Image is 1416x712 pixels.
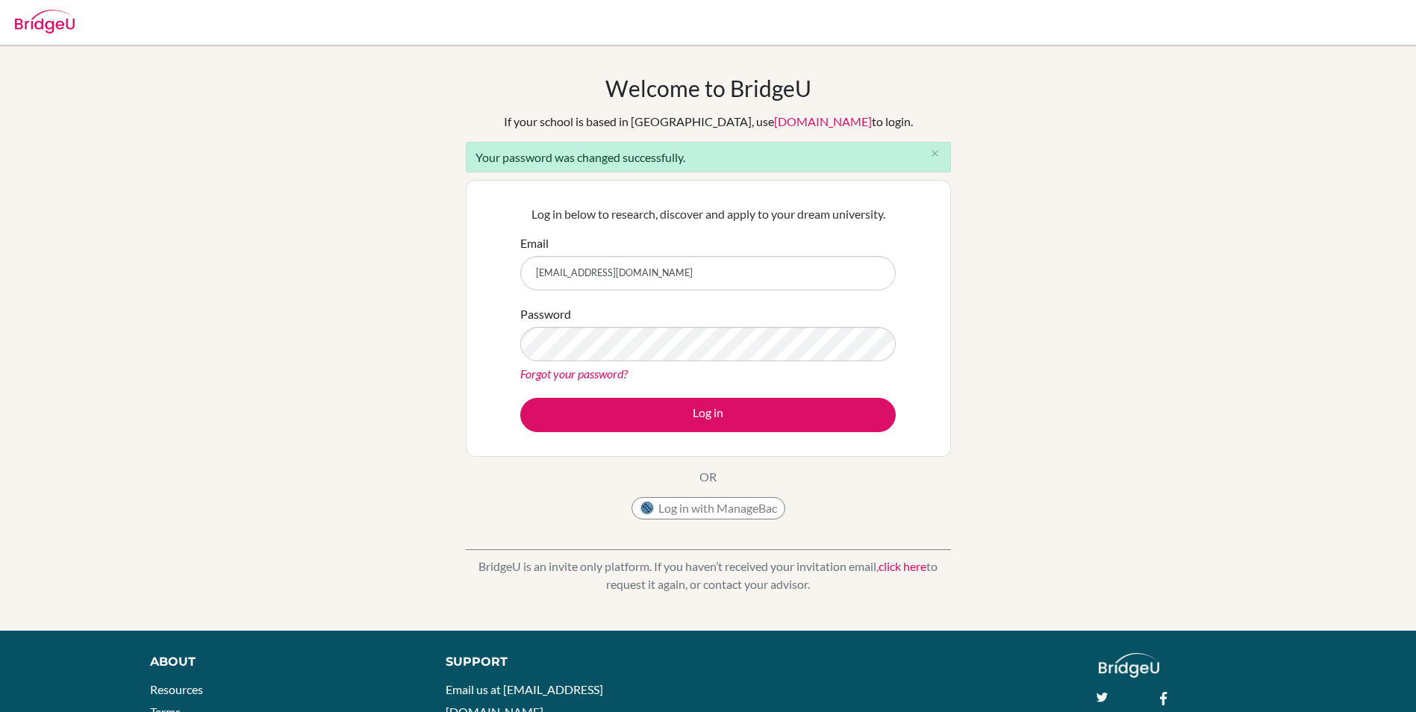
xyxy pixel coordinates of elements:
[1099,653,1159,678] img: logo_white@2x-f4f0deed5e89b7ecb1c2cc34c3e3d731f90f0f143d5ea2071677605dd97b5244.png
[15,10,75,34] img: Bridge-U
[879,559,926,573] a: click here
[520,205,896,223] p: Log in below to research, discover and apply to your dream university.
[929,148,941,159] i: close
[520,366,628,381] a: Forgot your password?
[466,558,951,593] p: BridgeU is an invite only platform. If you haven’t received your invitation email, to request it ...
[631,497,785,519] button: Log in with ManageBac
[699,468,717,486] p: OR
[466,142,951,172] div: Your password was changed successfully.
[605,75,811,102] h1: Welcome to BridgeU
[150,653,412,671] div: About
[446,653,690,671] div: Support
[520,305,571,323] label: Password
[920,143,950,165] button: Close
[774,114,872,128] a: [DOMAIN_NAME]
[520,398,896,432] button: Log in
[504,113,913,131] div: If your school is based in [GEOGRAPHIC_DATA], use to login.
[150,682,203,696] a: Resources
[520,234,549,252] label: Email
